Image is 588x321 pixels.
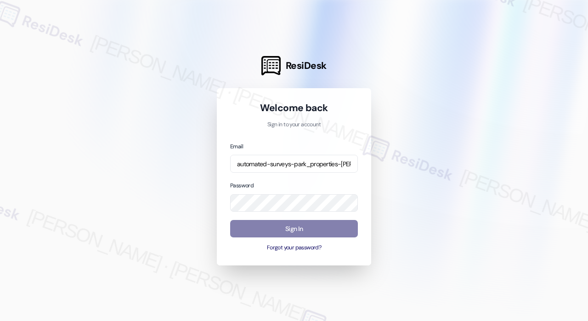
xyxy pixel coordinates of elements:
[230,182,254,189] label: Password
[230,143,243,150] label: Email
[261,56,281,75] img: ResiDesk Logo
[230,220,358,238] button: Sign In
[230,244,358,252] button: Forgot your password?
[230,155,358,173] input: name@example.com
[230,101,358,114] h1: Welcome back
[286,59,327,72] span: ResiDesk
[230,121,358,129] p: Sign in to your account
